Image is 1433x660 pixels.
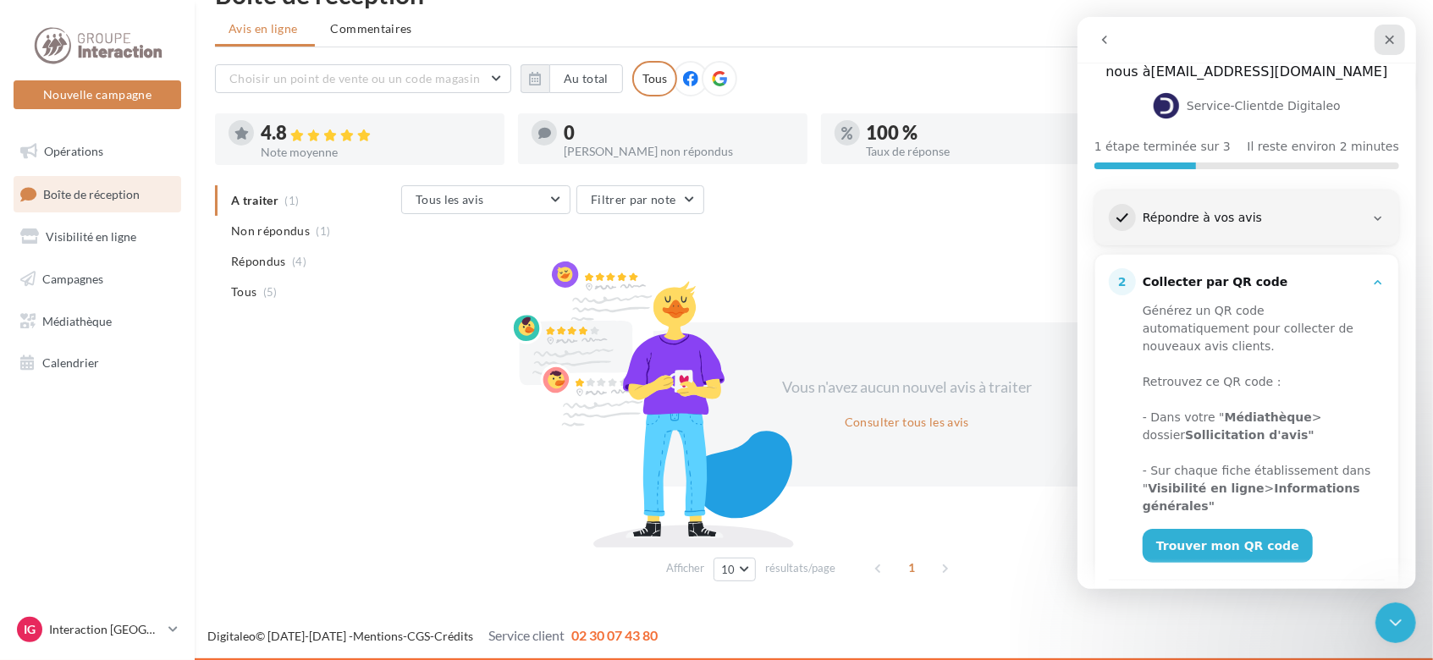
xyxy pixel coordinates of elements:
[488,627,565,643] span: Service client
[564,146,794,157] div: [PERSON_NAME] non répondus
[49,621,162,638] p: Interaction [GEOGRAPHIC_DATA]
[10,134,185,169] a: Opérations
[721,563,736,576] span: 10
[292,255,306,268] span: (4)
[10,176,185,212] a: Boîte de réception
[43,186,140,201] span: Boîte de réception
[231,283,256,300] span: Tous
[898,554,925,581] span: 1
[14,80,181,109] button: Nouvelle campagne
[263,285,278,299] span: (5)
[571,627,658,643] span: 02 30 07 43 80
[765,560,835,576] span: résultats/page
[14,613,181,646] a: IG Interaction [GEOGRAPHIC_DATA]
[564,124,794,142] div: 0
[401,185,570,214] button: Tous les avis
[42,355,99,370] span: Calendrier
[353,629,403,643] a: Mentions
[521,64,623,93] button: Au total
[867,124,1097,142] div: 100 %
[407,629,430,643] a: CGS
[549,64,623,93] button: Au total
[10,304,185,339] a: Médiathèque
[42,313,112,327] span: Médiathèque
[10,345,185,381] a: Calendrier
[231,223,310,239] span: Non répondus
[46,229,136,244] span: Visibilité en ligne
[434,629,473,643] a: Crédits
[714,558,757,581] button: 10
[632,61,677,96] div: Tous
[207,629,256,643] a: Digitaleo
[42,272,103,286] span: Campagnes
[261,124,491,143] div: 4.8
[261,146,491,158] div: Note moyenne
[44,144,103,158] span: Opérations
[215,64,511,93] button: Choisir un point de vente ou un code magasin
[416,192,484,206] span: Tous les avis
[229,71,480,85] span: Choisir un point de vente ou un code magasin
[666,560,704,576] span: Afficher
[576,185,704,214] button: Filtrer par note
[762,377,1053,399] div: Vous n'avez aucun nouvel avis à traiter
[10,261,185,297] a: Campagnes
[24,621,36,638] span: IG
[1375,602,1416,643] iframe: Intercom live chat
[207,629,658,643] span: © [DATE]-[DATE] - - -
[331,20,412,37] span: Commentaires
[317,224,331,238] span: (1)
[1078,17,1416,589] iframe: Intercom live chat
[838,412,976,432] button: Consulter tous les avis
[10,219,185,255] a: Visibilité en ligne
[231,253,286,270] span: Répondus
[867,146,1097,157] div: Taux de réponse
